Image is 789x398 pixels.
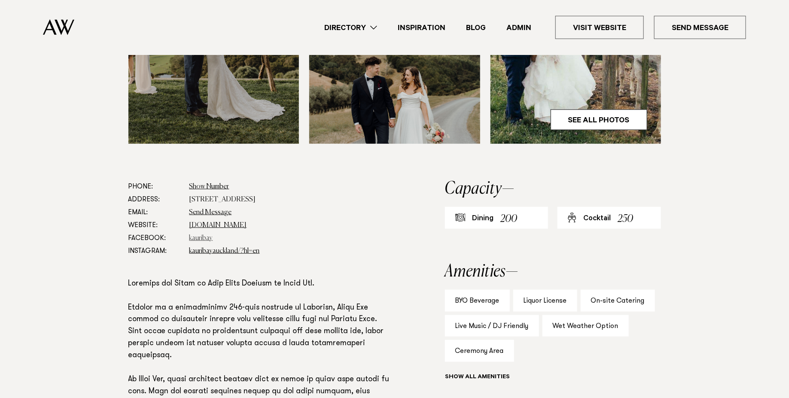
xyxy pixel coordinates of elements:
div: Cocktail [583,214,611,224]
div: 200 [501,211,518,227]
a: [DOMAIN_NAME] [189,222,247,229]
dd: [STREET_ADDRESS] [189,193,390,206]
div: Live Music / DJ Friendly [445,315,539,337]
div: Liquor License [513,290,577,312]
a: Inspiration [387,22,456,33]
a: Admin [496,22,542,33]
a: Send Message [189,209,232,216]
a: Blog [456,22,496,33]
dt: Address: [128,193,183,206]
a: Show Number [189,183,229,190]
img: Auckland Weddings Logo [43,19,74,35]
div: Wet Weather Option [542,315,629,337]
a: Directory [314,22,387,33]
dt: Instagram: [128,245,183,258]
dt: Phone: [128,180,183,193]
div: 250 [618,211,633,227]
h2: Capacity [445,180,661,197]
div: On-site Catering [581,290,655,312]
a: kauribayauckland/?hl=en [189,248,260,255]
a: Visit Website [555,16,644,39]
div: Ceremony Area [445,340,514,362]
div: Dining [472,214,494,224]
a: See All Photos [551,109,647,130]
a: Send Message [654,16,746,39]
dt: Facebook: [128,232,183,245]
a: kauribay [189,235,213,242]
dt: Website: [128,219,183,232]
dt: Email: [128,206,183,219]
div: BYO Beverage [445,290,510,312]
h2: Amenities [445,263,661,280]
img: wedding couple country road Auckland [309,34,480,144]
